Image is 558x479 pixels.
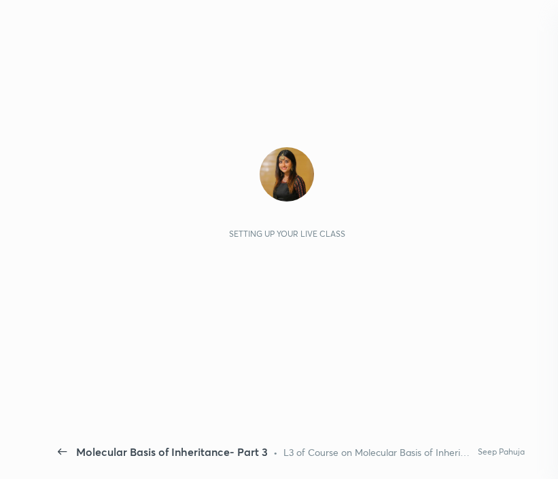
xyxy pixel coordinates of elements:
div: • [273,445,278,459]
div: Molecular Basis of Inheritance- Part 3 [76,444,268,460]
div: L3 of Course on Molecular Basis of Inheritance [283,445,472,459]
div: Setting up your live class [229,229,345,239]
img: 58ed4ad59f8a43f3830ec3660d66f06a.jpg [260,147,314,202]
div: Seep Pahuja [478,447,525,457]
